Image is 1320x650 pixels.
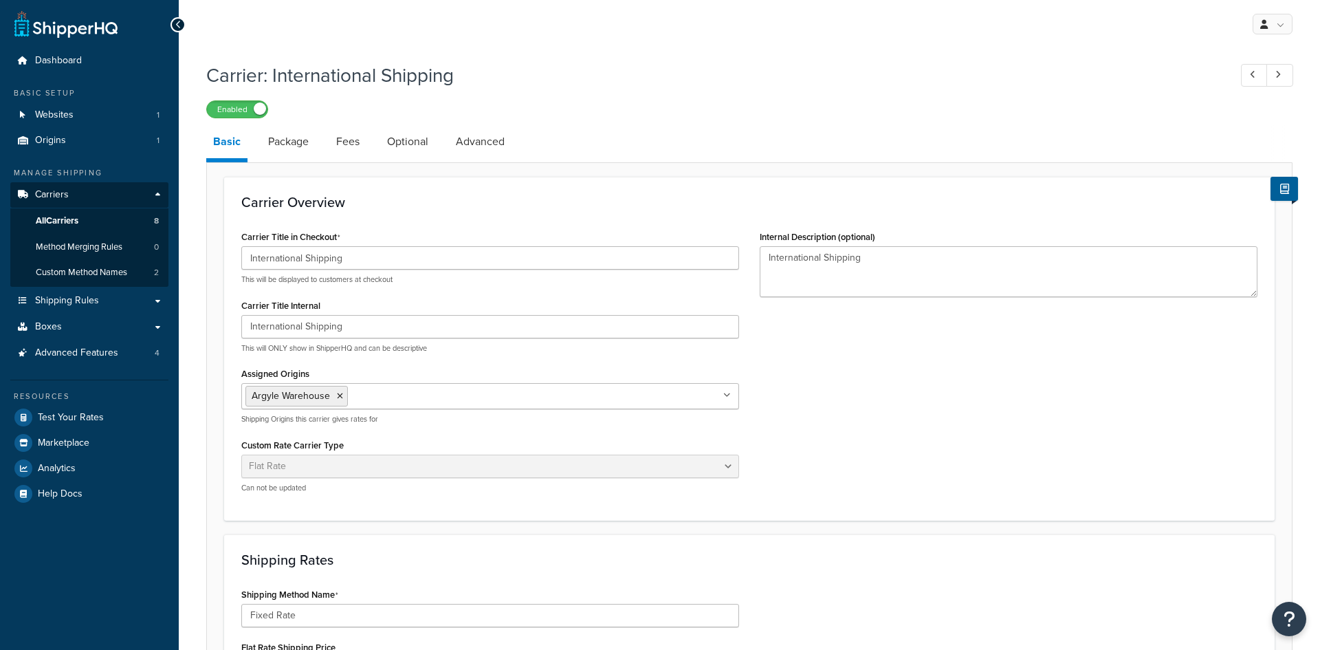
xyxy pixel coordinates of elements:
label: Carrier Title in Checkout [241,232,340,243]
li: Websites [10,102,168,128]
li: Origins [10,128,168,153]
label: Carrier Title Internal [241,301,320,311]
a: Previous Record [1241,64,1268,87]
a: Optional [380,125,435,158]
a: Advanced Features4 [10,340,168,366]
span: 0 [154,241,159,253]
a: Next Record [1266,64,1293,87]
p: This will ONLY show in ShipperHQ and can be descriptive [241,343,739,354]
p: Shipping Origins this carrier gives rates for [241,414,739,424]
span: 8 [154,215,159,227]
div: Basic Setup [10,87,168,99]
button: Open Resource Center [1272,602,1306,636]
span: Argyle Warehouse [252,389,330,403]
a: Marketplace [10,431,168,455]
a: Websites1 [10,102,168,128]
span: Advanced Features [35,347,118,359]
a: Shipping Rules [10,288,168,314]
span: Dashboard [35,55,82,67]
label: Custom Rate Carrier Type [241,440,344,451]
span: All Carriers [36,215,78,227]
label: Assigned Origins [241,369,309,379]
div: Resources [10,391,168,402]
a: Basic [206,125,247,162]
span: Carriers [35,189,69,201]
button: Show Help Docs [1270,177,1298,201]
label: Enabled [207,101,267,118]
span: 2 [154,267,159,279]
p: This will be displayed to customers at checkout [241,274,739,285]
label: Shipping Method Name [241,589,338,600]
a: Test Your Rates [10,405,168,430]
textarea: International Shipping [760,246,1257,297]
a: Carriers [10,182,168,208]
li: Method Merging Rules [10,235,168,260]
a: Help Docs [10,481,168,506]
label: Internal Description (optional) [760,232,875,242]
a: Method Merging Rules0 [10,235,168,260]
a: Fees [329,125,366,158]
span: Method Merging Rules [36,241,122,253]
span: Analytics [38,463,76,475]
span: 1 [157,109,159,121]
li: Carriers [10,182,168,287]
h3: Shipping Rates [241,552,1257,567]
span: Origins [35,135,66,147]
a: Custom Method Names2 [10,260,168,285]
a: Boxes [10,314,168,340]
li: Advanced Features [10,340,168,366]
span: Help Docs [38,488,82,500]
a: Advanced [449,125,511,158]
span: Marketplace [38,437,89,449]
a: Dashboard [10,48,168,74]
span: Shipping Rules [35,295,99,307]
p: Can not be updated [241,483,739,493]
h1: Carrier: International Shipping [206,62,1215,89]
span: Custom Method Names [36,267,127,279]
li: Custom Method Names [10,260,168,285]
span: 1 [157,135,159,147]
a: Analytics [10,456,168,481]
a: AllCarriers8 [10,208,168,234]
span: Boxes [35,321,62,333]
span: 4 [155,347,159,359]
h3: Carrier Overview [241,195,1257,210]
span: Websites [35,109,74,121]
a: Origins1 [10,128,168,153]
span: Test Your Rates [38,412,104,424]
div: Manage Shipping [10,167,168,179]
a: Package [261,125,316,158]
